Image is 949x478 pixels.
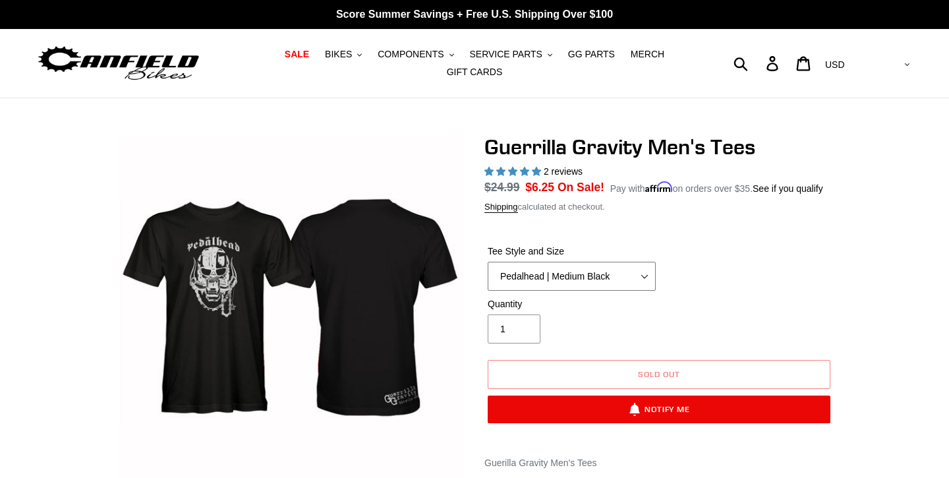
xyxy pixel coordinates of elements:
[645,181,673,193] span: Affirm
[278,45,316,63] a: SALE
[484,134,834,160] h1: Guerrilla Gravity Men's Tees
[488,360,830,389] button: Sold out
[558,179,604,196] span: On Sale!
[631,49,664,60] span: MERCH
[488,297,656,311] label: Quantity
[463,45,558,63] button: SERVICE PARTS
[371,45,460,63] button: COMPONENTS
[318,45,368,63] button: BIKES
[568,49,615,60] span: GG PARTS
[624,45,671,63] a: MERCH
[484,200,834,214] div: calculated at checkout.
[484,181,520,194] s: $24.99
[36,43,201,84] img: Canfield Bikes
[447,67,503,78] span: GIFT CARDS
[484,202,518,213] a: Shipping
[638,369,680,379] span: Sold out
[440,63,509,81] a: GIFT CARDS
[325,49,352,60] span: BIKES
[610,179,823,196] p: Pay with on orders over $35.
[525,181,554,194] span: $6.25
[544,166,583,177] span: 2 reviews
[753,183,823,194] a: See if you qualify - Learn more about Affirm Financing (opens in modal)
[378,49,444,60] span: COMPONENTS
[484,456,834,470] div: Guerilla Gravity Men's Tees
[469,49,542,60] span: SERVICE PARTS
[488,396,830,423] button: Notify Me
[741,49,774,78] input: Search
[484,166,544,177] span: 5.00 stars
[561,45,621,63] a: GG PARTS
[285,49,309,60] span: SALE
[488,245,656,258] label: Tee Style and Size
